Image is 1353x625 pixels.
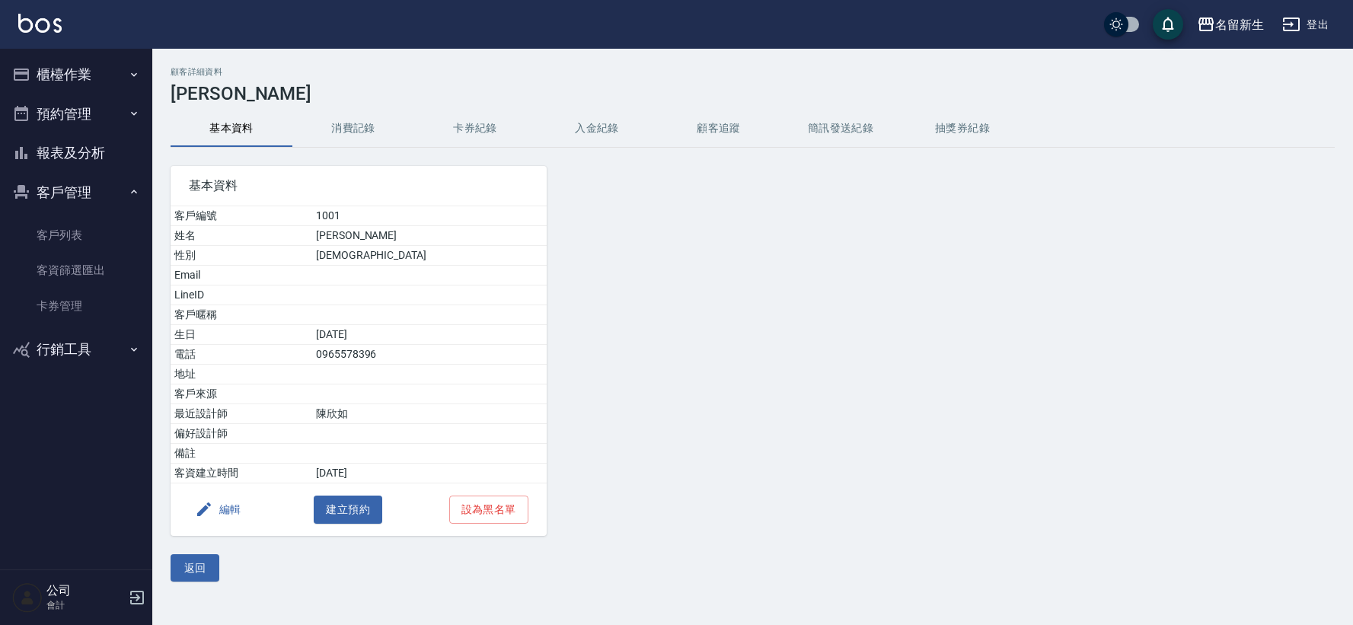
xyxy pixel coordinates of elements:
[312,345,547,365] td: 0965578396
[1276,11,1335,39] button: 登出
[658,110,780,147] button: 顧客追蹤
[171,444,312,464] td: 備註
[171,226,312,246] td: 姓名
[536,110,658,147] button: 入金紀錄
[171,404,312,424] td: 最近設計師
[292,110,414,147] button: 消費記錄
[171,266,312,285] td: Email
[1191,9,1270,40] button: 名留新生
[1153,9,1183,40] button: save
[6,253,146,288] a: 客資篩選匯出
[171,67,1335,77] h2: 顧客詳細資料
[189,496,247,524] button: 編輯
[6,133,146,173] button: 報表及分析
[414,110,536,147] button: 卡券紀錄
[171,345,312,365] td: 電話
[171,246,312,266] td: 性別
[312,206,547,226] td: 1001
[171,325,312,345] td: 生日
[171,305,312,325] td: 客戶暱稱
[314,496,382,524] button: 建立預約
[449,496,528,524] button: 設為黑名單
[6,173,146,212] button: 客戶管理
[189,178,528,193] span: 基本資料
[171,206,312,226] td: 客戶編號
[312,246,547,266] td: [DEMOGRAPHIC_DATA]
[171,424,312,444] td: 偏好設計師
[6,289,146,324] a: 卡券管理
[46,598,124,612] p: 會計
[171,365,312,384] td: 地址
[171,83,1335,104] h3: [PERSON_NAME]
[6,94,146,134] button: 預約管理
[171,384,312,404] td: 客戶來源
[171,464,312,483] td: 客資建立時間
[12,582,43,613] img: Person
[6,218,146,253] a: 客戶列表
[1215,15,1264,34] div: 名留新生
[780,110,901,147] button: 簡訊發送紀錄
[312,325,547,345] td: [DATE]
[171,285,312,305] td: LineID
[171,110,292,147] button: 基本資料
[312,464,547,483] td: [DATE]
[6,330,146,369] button: 行銷工具
[6,55,146,94] button: 櫃檯作業
[901,110,1023,147] button: 抽獎券紀錄
[171,554,219,582] button: 返回
[46,583,124,598] h5: 公司
[312,226,547,246] td: [PERSON_NAME]
[312,404,547,424] td: 陳欣如
[18,14,62,33] img: Logo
